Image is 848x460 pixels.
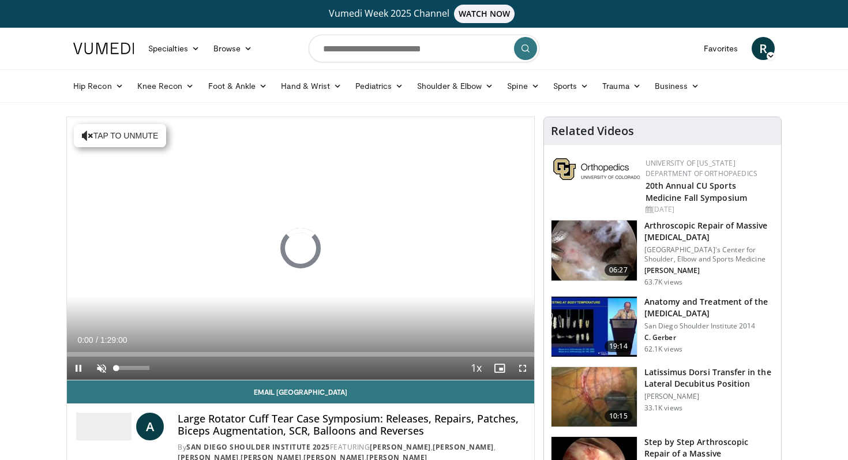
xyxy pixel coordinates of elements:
[201,74,275,98] a: Foot & Ankle
[130,74,201,98] a: Knee Recon
[648,74,707,98] a: Business
[605,264,632,276] span: 06:27
[77,335,93,345] span: 0:00
[348,74,410,98] a: Pediatrics
[646,180,747,203] a: 20th Annual CU Sports Medicine Fall Symposium
[67,117,534,380] video-js: Video Player
[90,357,113,380] button: Unmute
[551,220,637,281] img: 281021_0002_1.png.150x105_q85_crop-smart_upscale.jpg
[646,158,757,178] a: University of [US_STATE] Department of Orthopaedics
[644,366,774,390] h3: Latissimus Dorsi Transfer in the Lateral Decubitus Position
[73,43,134,54] img: VuMedi Logo
[76,413,132,440] img: San Diego Shoulder Institute 2025
[309,35,539,62] input: Search topics, interventions
[644,296,774,319] h3: Anatomy and Treatment of the [MEDICAL_DATA]
[67,352,534,357] div: Progress Bar
[100,335,127,345] span: 1:29:00
[551,296,774,357] a: 19:14 Anatomy and Treatment of the [MEDICAL_DATA] San Diego Shoulder Institute 2014 C. Gerber 62....
[74,124,166,147] button: Tap to unmute
[546,74,596,98] a: Sports
[410,74,500,98] a: Shoulder & Elbow
[186,442,330,452] a: San Diego Shoulder Institute 2025
[697,37,745,60] a: Favorites
[644,245,774,264] p: [GEOGRAPHIC_DATA]'s Center for Shoulder, Elbow and Sports Medicine
[96,335,98,345] span: /
[66,74,130,98] a: Hip Recon
[136,413,164,440] a: A
[644,345,682,354] p: 62.1K views
[274,74,348,98] a: Hand & Wrist
[116,366,149,370] div: Volume Level
[553,158,640,180] img: 355603a8-37da-49b6-856f-e00d7e9307d3.png.150x105_q85_autocrop_double_scale_upscale_version-0.2.png
[551,366,774,428] a: 10:15 Latissimus Dorsi Transfer in the Lateral Decubitus Position [PERSON_NAME] 33.1K views
[644,333,774,342] p: C. Gerber
[500,74,546,98] a: Spine
[67,357,90,380] button: Pause
[644,278,682,287] p: 63.7K views
[207,37,260,60] a: Browse
[75,5,773,23] a: Vumedi Week 2025 ChannelWATCH NOW
[644,321,774,331] p: San Diego Shoulder Institute 2014
[644,403,682,413] p: 33.1K views
[454,5,515,23] span: WATCH NOW
[178,413,525,437] h4: Large Rotator Cuff Tear Case Symposium: Releases, Repairs, Patches, Biceps Augmentation, SCR, Bal...
[644,266,774,275] p: [PERSON_NAME]
[141,37,207,60] a: Specialties
[646,204,772,215] div: [DATE]
[551,367,637,427] img: 38501_0000_3.png.150x105_q85_crop-smart_upscale.jpg
[605,410,632,422] span: 10:15
[67,380,534,403] a: Email [GEOGRAPHIC_DATA]
[551,220,774,287] a: 06:27 Arthroscopic Repair of Massive [MEDICAL_DATA] [GEOGRAPHIC_DATA]'s Center for Shoulder, Elbo...
[595,74,648,98] a: Trauma
[605,341,632,352] span: 19:14
[370,442,431,452] a: [PERSON_NAME]
[465,357,488,380] button: Playback Rate
[433,442,494,452] a: [PERSON_NAME]
[551,124,634,138] h4: Related Videos
[752,37,775,60] a: R
[488,357,511,380] button: Enable picture-in-picture mode
[511,357,534,380] button: Fullscreen
[551,297,637,357] img: 58008271-3059-4eea-87a5-8726eb53a503.150x105_q85_crop-smart_upscale.jpg
[644,392,774,401] p: [PERSON_NAME]
[644,220,774,243] h3: Arthroscopic Repair of Massive [MEDICAL_DATA]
